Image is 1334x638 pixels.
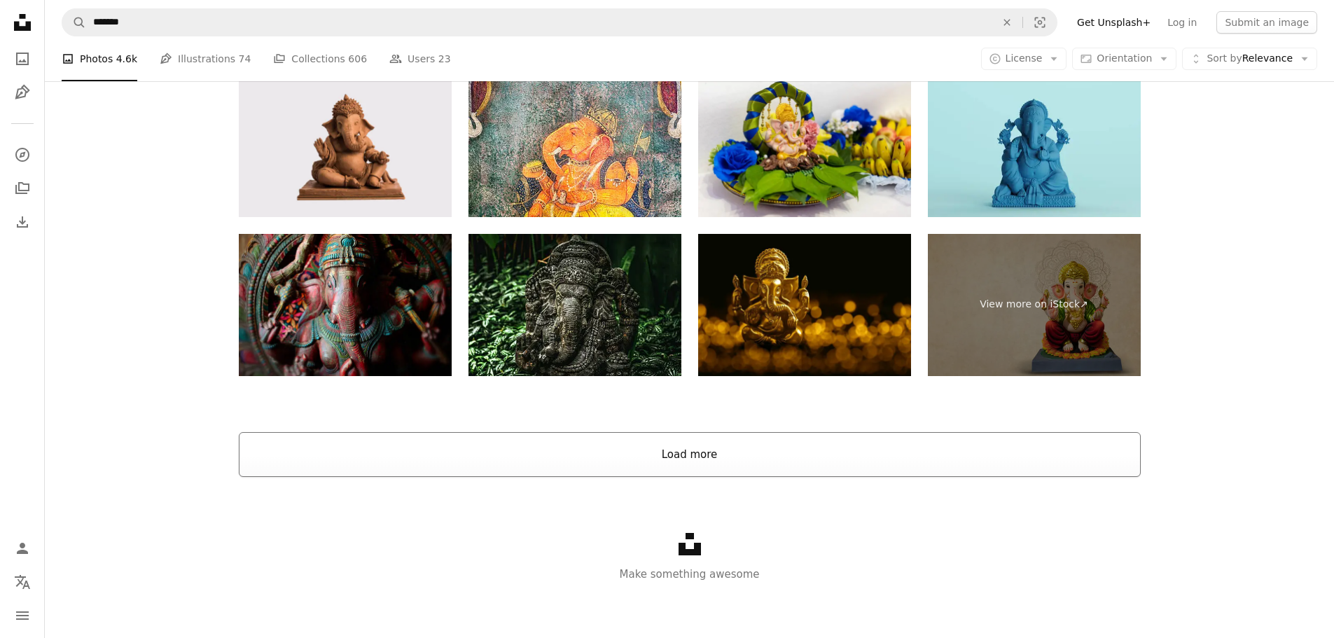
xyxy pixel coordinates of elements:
a: Collections 606 [273,36,367,81]
img: Ganesha statue placed on decorated betel leaves and betel nuts on a tray, presented as a gift "Ha... [698,75,911,217]
a: Users 23 [389,36,451,81]
img: eco friendly Ganesh/Ganpati idol or murti, home made. selective focus [239,75,452,217]
span: 606 [348,51,367,67]
button: License [981,48,1067,70]
a: Collections [8,174,36,202]
p: Make something awesome [45,566,1334,583]
a: Photos [8,45,36,73]
button: Language [8,568,36,596]
img: Blue Ganesh statue Hindu god India elephant head religious sculpt pale background [928,75,1141,217]
span: Orientation [1097,53,1152,64]
a: View more on iStock↗ [928,234,1141,376]
button: Orientation [1072,48,1176,70]
button: Load more [239,432,1141,477]
a: Explore [8,141,36,169]
a: Log in / Sign up [8,534,36,562]
a: Illustrations [8,78,36,106]
button: Sort byRelevance [1182,48,1317,70]
button: Submit an image [1216,11,1317,34]
img: Hindu God Ganesha's Figure on an old Indian Door [468,75,681,217]
span: Relevance [1207,52,1293,66]
button: Visual search [1023,9,1057,36]
span: 23 [438,51,451,67]
span: License [1006,53,1043,64]
a: Get Unsplash+ [1069,11,1159,34]
button: Clear [992,9,1022,36]
a: Log in [1159,11,1205,34]
img: Stone Ganesha Statue in a Tropical Garden [468,234,681,376]
span: Sort by [1207,53,1242,64]
a: Illustrations 74 [160,36,251,81]
img: Ganesh [239,234,452,376]
a: Download History [8,208,36,236]
span: 74 [239,51,251,67]
button: Search Unsplash [62,9,86,36]
img: Ganesha [698,234,911,376]
form: Find visuals sitewide [62,8,1057,36]
a: Home — Unsplash [8,8,36,39]
button: Menu [8,602,36,630]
